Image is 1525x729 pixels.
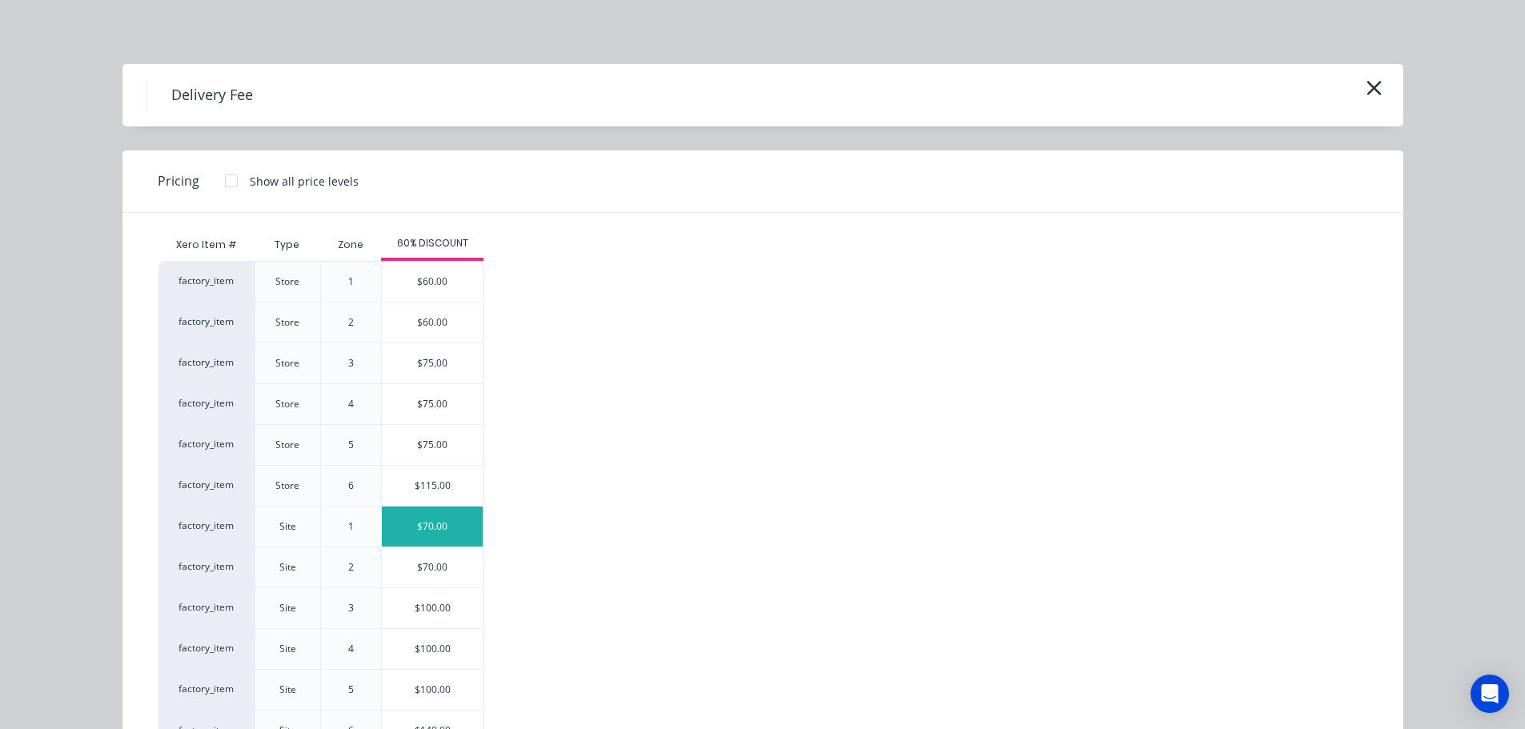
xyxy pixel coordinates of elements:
span: Pricing [158,171,199,190]
div: Site [279,601,296,615]
div: Zone [325,225,376,265]
div: factory_item [159,424,255,465]
div: $100.00 [382,670,483,710]
div: Xero Item # [159,229,255,261]
div: $100.00 [382,588,483,628]
div: 1 [348,274,354,289]
div: 5 [348,438,354,452]
div: $75.00 [382,384,483,424]
div: Open Intercom Messenger [1471,675,1509,713]
div: $75.00 [382,425,483,465]
div: 1 [348,519,354,534]
div: factory_item [159,628,255,669]
div: factory_item [159,342,255,383]
div: factory_item [159,465,255,506]
div: Site [279,642,296,656]
div: factory_item [159,261,255,302]
div: Show all price levels [250,173,359,190]
div: $60.00 [382,262,483,302]
div: factory_item [159,506,255,547]
div: 5 [348,683,354,697]
div: 2 [348,560,354,575]
div: $100.00 [382,629,483,669]
div: $75.00 [382,343,483,383]
div: 4 [348,397,354,411]
div: $115.00 [382,466,483,506]
div: Store [275,438,299,452]
div: $60.00 [382,302,483,342]
div: Type [262,225,312,265]
div: factory_item [159,383,255,424]
div: factory_item [159,547,255,587]
div: Site [279,519,296,534]
div: Store [275,356,299,371]
div: Site [279,560,296,575]
div: 6 [348,479,354,493]
div: 3 [348,601,354,615]
div: $70.00 [382,547,483,587]
div: Store [275,315,299,330]
div: 60% DISCOUNT [381,236,484,250]
div: Site [279,683,296,697]
div: Store [275,397,299,411]
div: 2 [348,315,354,330]
h4: Delivery Fee [146,80,277,110]
div: factory_item [159,587,255,628]
div: factory_item [159,302,255,342]
div: 4 [348,642,354,656]
div: factory_item [159,669,255,710]
div: Store [275,479,299,493]
div: $70.00 [382,507,483,547]
div: 3 [348,356,354,371]
div: Store [275,274,299,289]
